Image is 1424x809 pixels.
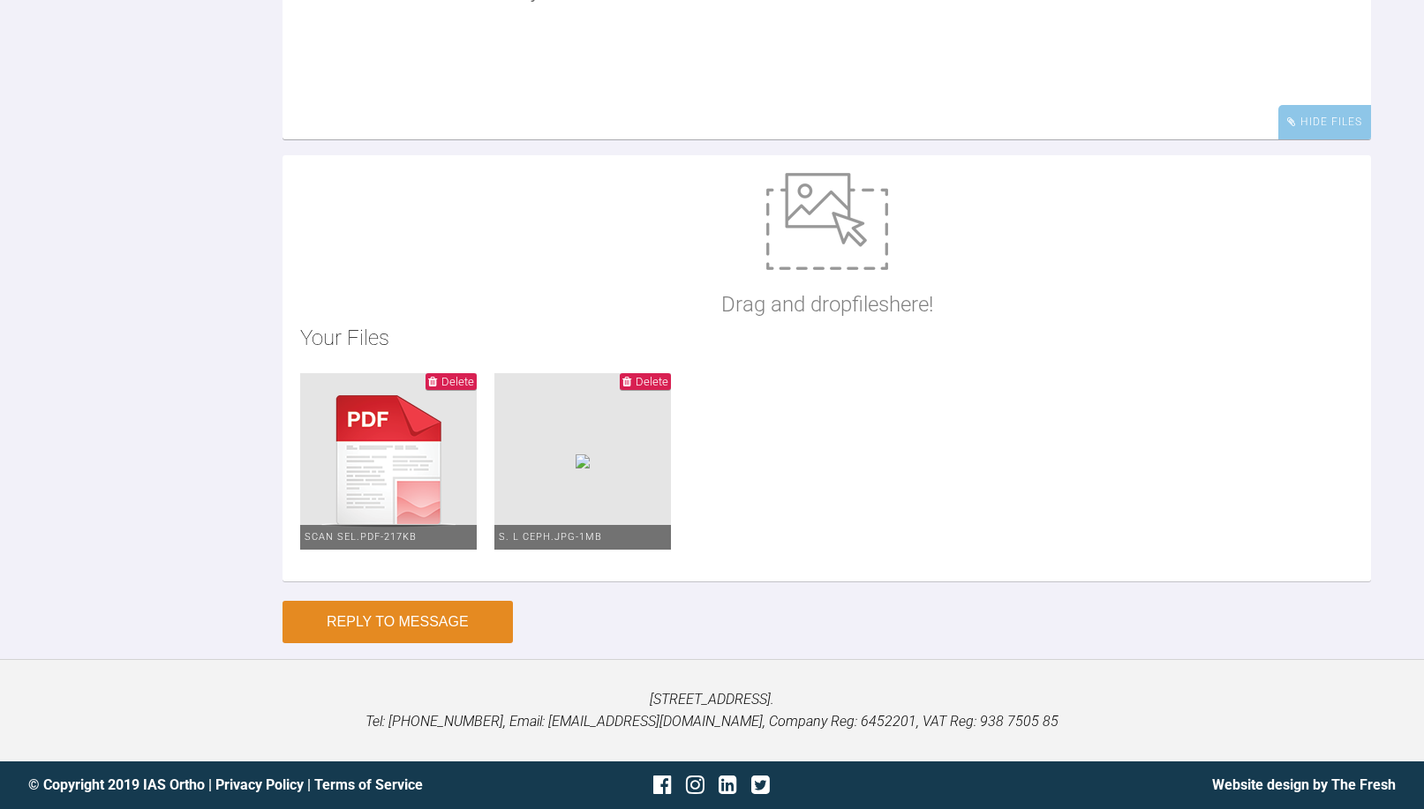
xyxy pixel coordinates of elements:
div: © Copyright 2019 IAS Ortho | | [28,774,484,797]
p: [STREET_ADDRESS]. Tel: [PHONE_NUMBER], Email: [EMAIL_ADDRESS][DOMAIN_NAME], Company Reg: 6452201,... [28,688,1396,733]
span: Delete [441,375,474,388]
a: Terms of Service [314,776,423,793]
span: S. L ceph.jpg - 1MB [499,531,602,543]
span: scan sel.pdf - 217KB [305,531,417,543]
p: Drag and drop files here! [721,288,933,321]
div: Hide Files [1278,105,1371,139]
h2: Your Files [300,321,1353,355]
span: Delete [636,375,668,388]
img: 37652735-673c-41aa-8469-b38f683b1a01 [576,454,590,468]
a: Website design by The Fresh [1212,776,1396,793]
button: Reply to Message [283,601,513,643]
a: Privacy Policy [215,776,304,793]
img: pdf.de61447c.png [300,373,477,550]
